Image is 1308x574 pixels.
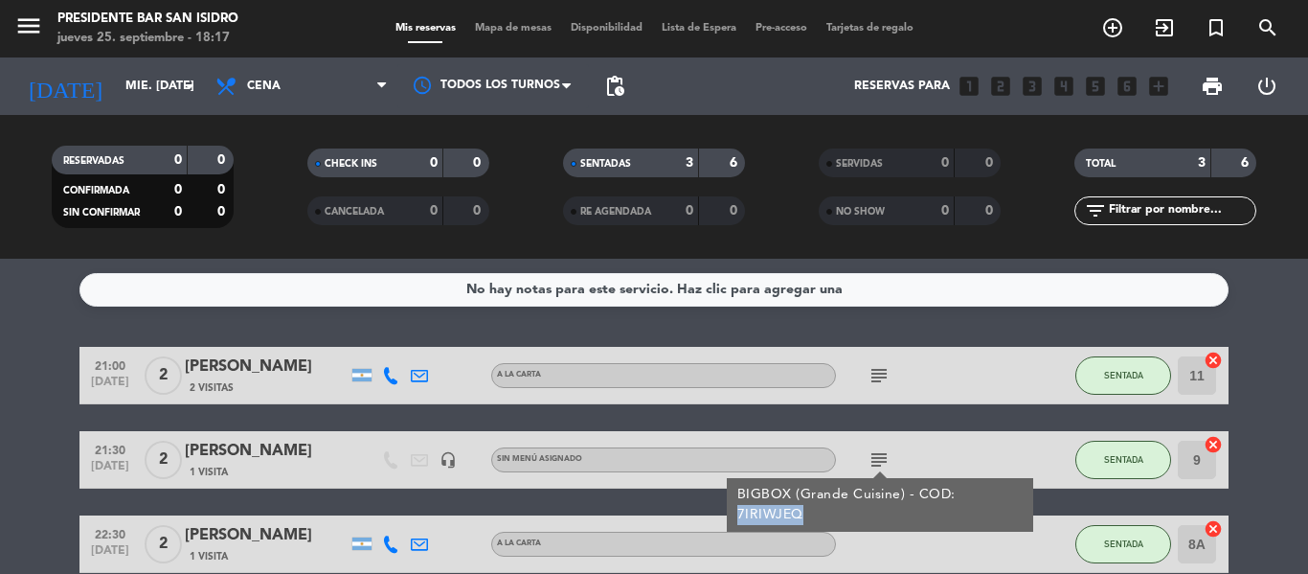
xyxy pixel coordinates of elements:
strong: 0 [686,204,693,218]
span: [DATE] [86,376,134,398]
i: looks_6 [1115,74,1139,99]
i: turned_in_not [1205,16,1228,39]
strong: 6 [730,156,741,170]
span: CANCELADA [325,207,384,217]
span: 2 [145,441,182,479]
i: menu [14,11,43,40]
i: cancel [1204,351,1223,370]
span: Disponibilidad [561,23,652,34]
strong: 0 [430,204,438,218]
button: SENTADA [1075,525,1171,563]
div: [PERSON_NAME] [185,355,348,379]
span: print [1201,75,1224,98]
i: cancel [1204,435,1223,454]
span: CHECK INS [325,159,377,169]
strong: 3 [686,156,693,170]
span: Reservas para [854,80,950,93]
span: [DATE] [86,460,134,482]
div: BIGBOX (Grande Cuisine) - COD: 7IRIWJEQ [737,485,1024,525]
div: jueves 25. septiembre - 18:17 [57,29,238,48]
span: SENTADAS [580,159,631,169]
strong: 0 [217,153,229,167]
span: A LA CARTA [497,540,541,547]
strong: 6 [1241,156,1252,170]
strong: 0 [217,183,229,196]
strong: 0 [473,156,485,170]
i: looks_one [957,74,981,99]
strong: 0 [941,156,949,170]
i: add_circle_outline [1101,16,1124,39]
span: Sin menú asignado [497,455,582,463]
i: search [1256,16,1279,39]
i: looks_4 [1051,74,1076,99]
strong: 0 [473,204,485,218]
span: 22:30 [86,522,134,544]
span: SERVIDAS [836,159,883,169]
strong: 3 [1198,156,1206,170]
strong: 0 [430,156,438,170]
strong: 0 [730,204,741,218]
i: arrow_drop_down [178,75,201,98]
div: [PERSON_NAME] [185,523,348,548]
i: filter_list [1084,199,1107,222]
span: RE AGENDADA [580,207,651,217]
button: SENTADA [1075,441,1171,479]
strong: 0 [174,153,182,167]
span: Mis reservas [386,23,465,34]
span: 2 [145,525,182,563]
i: subject [868,448,891,471]
span: 2 [145,356,182,395]
span: 1 Visita [190,549,228,564]
input: Filtrar por nombre... [1107,200,1255,221]
span: SENTADA [1104,454,1143,465]
i: power_settings_new [1255,75,1278,98]
span: Tarjetas de regalo [817,23,923,34]
span: pending_actions [603,75,626,98]
strong: 0 [985,156,997,170]
strong: 0 [941,204,949,218]
i: looks_3 [1020,74,1045,99]
span: TOTAL [1086,159,1116,169]
strong: 0 [174,205,182,218]
div: No hay notas para este servicio. Haz clic para agregar una [466,279,843,301]
div: LOG OUT [1239,57,1294,115]
span: 21:30 [86,438,134,460]
i: subject [868,364,891,387]
span: NO SHOW [836,207,885,217]
span: 21:00 [86,354,134,376]
span: RESERVADAS [63,156,124,166]
i: cancel [1204,519,1223,539]
i: looks_5 [1083,74,1108,99]
span: Pre-acceso [746,23,817,34]
i: [DATE] [14,65,116,107]
span: A LA CARTA [497,371,541,379]
i: looks_two [988,74,1013,99]
button: menu [14,11,43,47]
span: 2 Visitas [190,380,234,396]
span: SENTADA [1104,539,1143,549]
span: SENTADA [1104,370,1143,380]
span: CONFIRMADA [63,186,129,195]
i: headset_mic [440,451,457,469]
span: Cena [247,80,281,93]
div: Presidente Bar San Isidro [57,10,238,29]
span: 1 Visita [190,465,228,480]
span: Mapa de mesas [465,23,561,34]
span: SIN CONFIRMAR [63,208,140,218]
span: Lista de Espera [652,23,746,34]
strong: 0 [985,204,997,218]
i: exit_to_app [1153,16,1176,39]
strong: 0 [174,183,182,196]
div: [PERSON_NAME] [185,439,348,464]
button: SENTADA [1075,356,1171,395]
span: [DATE] [86,544,134,566]
i: add_box [1146,74,1171,99]
strong: 0 [217,205,229,218]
